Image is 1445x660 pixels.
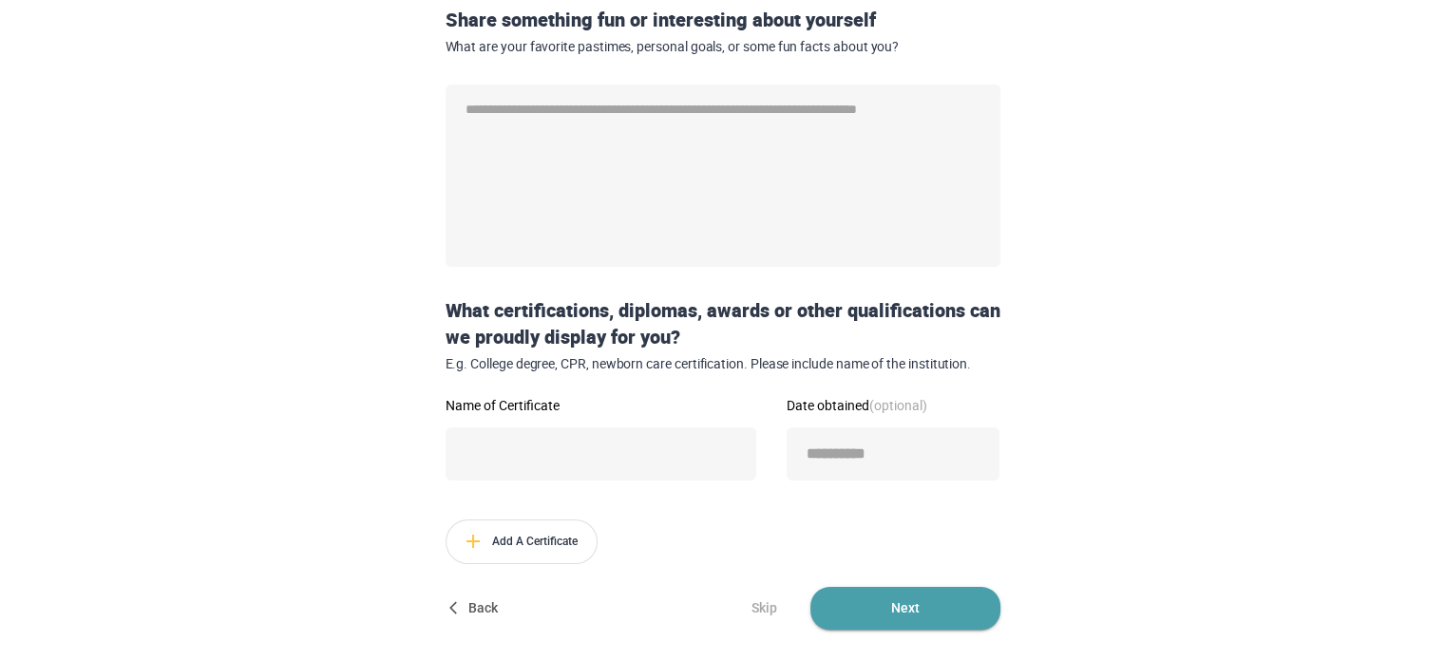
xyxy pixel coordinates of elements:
[734,587,795,630] button: Skip
[438,7,1008,54] div: Share something fun or interesting about yourself
[447,520,597,563] span: Add A Certificate
[787,396,927,414] span: Date obtained
[446,39,1000,55] span: What are your favorite pastimes, personal goals, or some fun facts about you?
[438,297,1008,372] div: What certifications, diplomas, awards or other qualifications can we proudly display for you?
[446,356,1000,372] span: E.g. College degree, CPR, newborn care certification. Please include name of the institution.
[810,587,1000,630] button: Next
[869,396,927,414] strong: (optional)
[446,519,598,564] button: Add A Certificate
[446,399,756,412] label: Name of Certificate
[446,587,506,630] button: Back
